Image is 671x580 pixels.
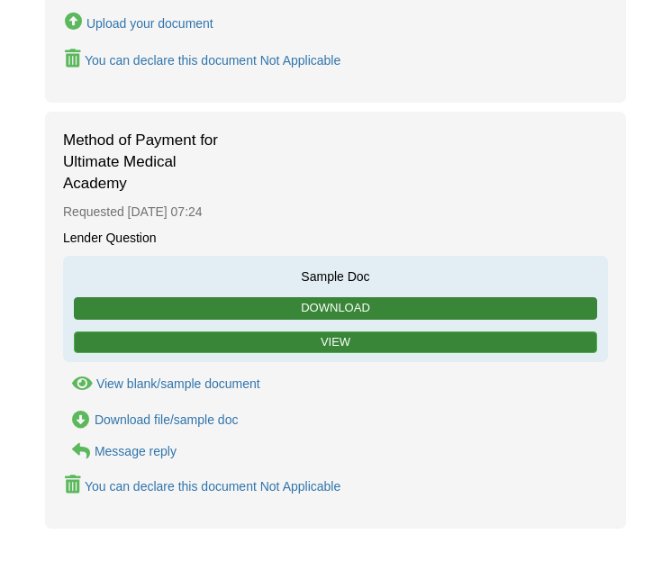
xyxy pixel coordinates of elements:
[95,444,177,458] div: Message reply
[63,375,260,394] button: View Method of Payment for Ultimate Medical Academy
[63,9,215,35] button: Upload Asia Trotter - Social security card to verify the tax identification number or surname
[63,195,608,230] div: Requested [DATE] 07:24
[63,230,608,247] div: Lender Question
[74,297,597,320] a: Download
[63,411,238,430] a: Download Method of Payment for Ultimate Medical Academy
[63,130,243,195] span: Method of Payment for Ultimate Medical Academy
[95,412,239,427] div: Download file/sample doc
[63,474,342,498] button: Declare Method of Payment for Ultimate Medical Academy not applicable
[63,48,342,72] button: Declare Asia Trotter - Social security card to verify the tax identification number or surname no...
[85,479,340,494] div: You can declare this document Not Applicable
[86,16,213,31] div: Upload your document
[63,442,177,461] a: Message reply
[85,53,340,68] div: You can declare this document Not Applicable
[96,376,260,391] div: View blank/sample document
[72,265,599,285] span: Sample Doc
[74,331,597,354] a: View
